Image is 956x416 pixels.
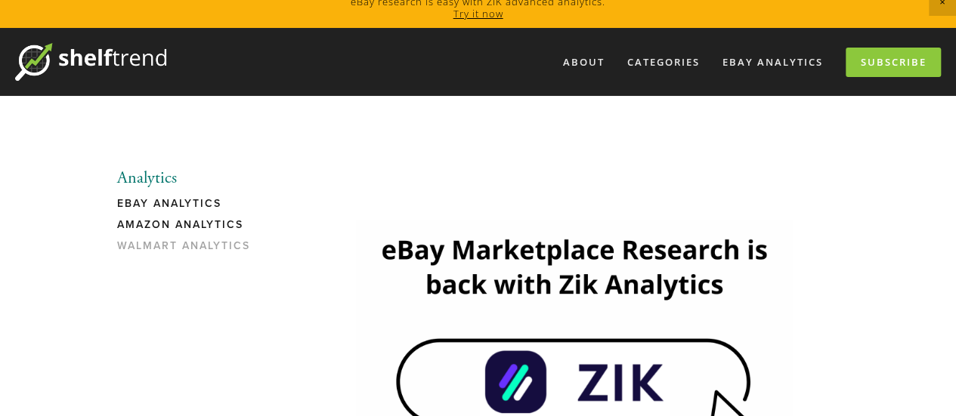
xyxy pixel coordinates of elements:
a: eBay Analytics [117,197,261,218]
a: Subscribe [846,48,941,77]
img: ShelfTrend [15,43,166,81]
a: Amazon Analytics [117,218,261,239]
a: Walmart Analytics [117,239,261,260]
li: Analytics [117,168,261,188]
a: eBay Analytics [713,50,833,75]
div: Categories [617,50,710,75]
a: Try it now [453,7,503,20]
a: About [553,50,614,75]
